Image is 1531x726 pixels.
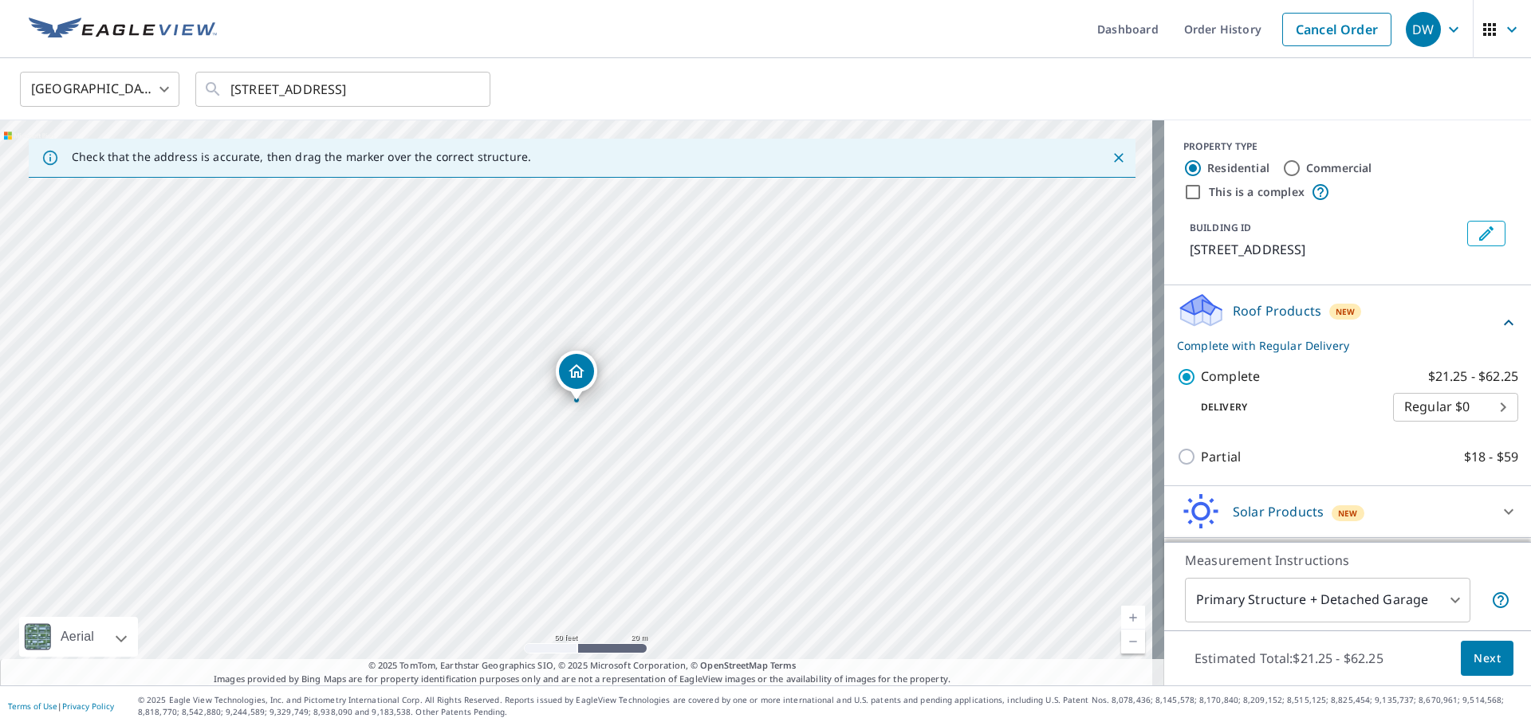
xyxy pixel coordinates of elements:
p: | [8,701,114,711]
button: Close [1108,147,1129,168]
div: Dropped pin, building 1, Residential property, 220 E Lincoln St Jasonville, IN 47438 [556,351,597,400]
p: © 2025 Eagle View Technologies, Inc. and Pictometry International Corp. All Rights Reserved. Repo... [138,694,1523,718]
p: BUILDING ID [1190,221,1251,234]
button: Next [1461,641,1513,677]
span: Next [1474,649,1501,669]
p: Complete with Regular Delivery [1177,337,1499,354]
div: Regular $0 [1393,385,1518,430]
p: $18 - $59 [1464,447,1518,467]
a: Terms of Use [8,700,57,712]
p: $21.25 - $62.25 [1428,367,1518,387]
div: PROPERTY TYPE [1183,139,1512,154]
span: New [1338,507,1358,520]
div: Aerial [19,617,138,657]
p: Partial [1201,447,1241,467]
span: New [1336,305,1356,318]
input: Search by address or latitude-longitude [230,67,458,112]
label: This is a complex [1209,184,1305,200]
a: Terms [770,659,797,671]
p: Roof Products [1233,301,1321,320]
a: Cancel Order [1282,13,1391,46]
a: Current Level 19, Zoom Out [1121,630,1145,653]
div: Solar ProductsNew [1177,493,1518,531]
a: Current Level 19, Zoom In [1121,606,1145,630]
div: DW [1406,12,1441,47]
a: OpenStreetMap [700,659,767,671]
div: Aerial [56,617,99,657]
label: Commercial [1306,160,1372,176]
p: Check that the address is accurate, then drag the marker over the correct structure. [72,150,531,164]
span: © 2025 TomTom, Earthstar Geographics SIO, © 2025 Microsoft Corporation, © [368,659,797,673]
p: Delivery [1177,400,1393,414]
p: Estimated Total: $21.25 - $62.25 [1182,641,1396,676]
p: Measurement Instructions [1185,551,1510,570]
span: Your report will include the primary structure and a detached garage if one exists. [1491,591,1510,610]
div: Primary Structure + Detached Garage [1185,578,1470,622]
img: EV Logo [29,18,217,41]
a: Privacy Policy [62,700,114,712]
p: [STREET_ADDRESS] [1190,240,1461,259]
p: Solar Products [1233,502,1324,521]
button: Edit building 1 [1467,221,1505,246]
div: [GEOGRAPHIC_DATA] [20,67,179,112]
div: Roof ProductsNewComplete with Regular Delivery [1177,292,1518,354]
label: Residential [1207,160,1269,176]
p: Complete [1201,367,1260,387]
